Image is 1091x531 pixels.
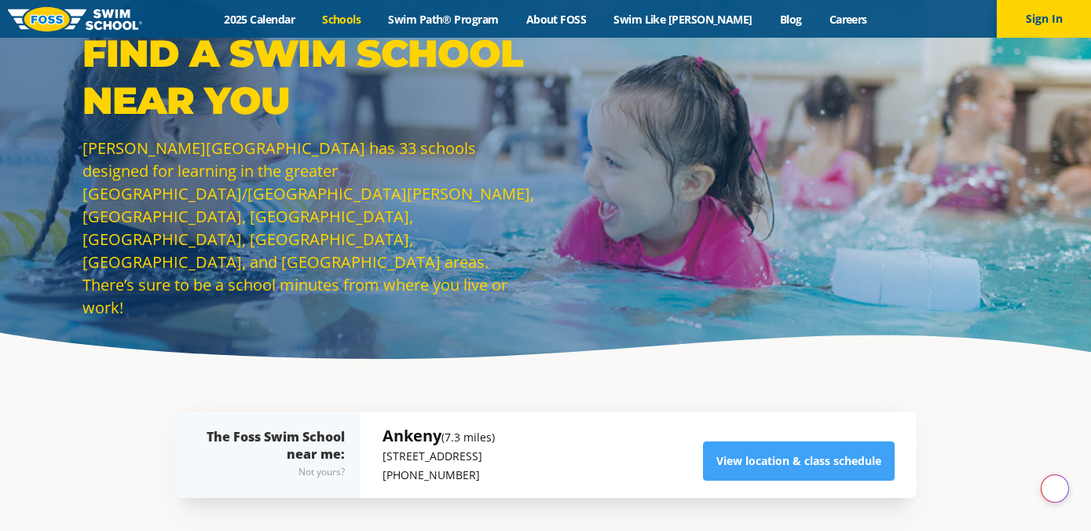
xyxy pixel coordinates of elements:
[375,12,512,27] a: Swim Path® Program
[766,12,815,27] a: Blog
[703,441,895,481] a: View location & class schedule
[309,12,375,27] a: Schools
[383,447,495,466] p: [STREET_ADDRESS]
[383,466,495,485] p: [PHONE_NUMBER]
[207,463,345,482] div: Not yours?
[211,12,309,27] a: 2025 Calendar
[8,7,142,31] img: FOSS Swim School Logo
[82,137,538,319] p: [PERSON_NAME][GEOGRAPHIC_DATA] has 33 schools designed for learning in the greater [GEOGRAPHIC_DA...
[600,12,767,27] a: Swim Like [PERSON_NAME]
[815,12,880,27] a: Careers
[207,428,345,482] div: The Foss Swim School near me:
[512,12,600,27] a: About FOSS
[441,430,495,445] small: (7.3 miles)
[82,30,538,124] p: Find a Swim School Near You
[383,425,495,447] h5: Ankeny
